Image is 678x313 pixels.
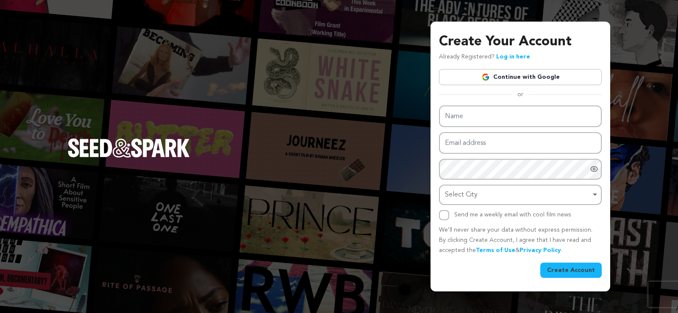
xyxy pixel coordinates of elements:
[454,212,571,218] label: Send me a weekly email with cool film news
[68,138,190,174] a: Seed&Spark Homepage
[540,263,602,278] button: Create Account
[439,105,602,127] input: Name
[439,225,602,255] p: We’ll never share your data without express permission. By clicking Create Account, I agree that ...
[445,189,591,201] div: Select City
[590,165,598,173] a: Show password as plain text. Warning: this will display your password on the screen.
[512,90,528,99] span: or
[481,73,490,81] img: Google logo
[439,52,530,62] p: Already Registered?
[476,247,515,253] a: Terms of Use
[496,54,530,60] a: Log in here
[520,247,561,253] a: Privacy Policy
[68,138,190,157] img: Seed&Spark Logo
[439,69,602,85] a: Continue with Google
[439,132,602,154] input: Email address
[439,32,602,52] h3: Create Your Account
